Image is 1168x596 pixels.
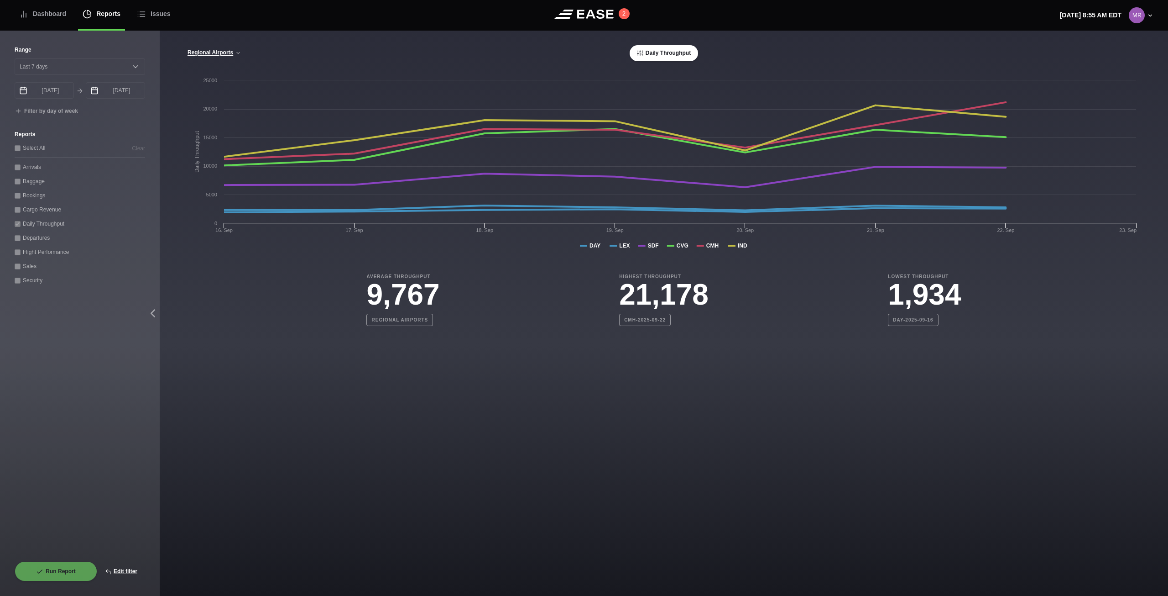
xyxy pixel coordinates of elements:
[203,135,217,140] text: 15000
[366,314,433,326] b: Regional Airports
[706,243,719,249] tspan: CMH
[619,280,709,309] h3: 21,178
[214,221,217,226] text: 0
[15,108,78,115] button: Filter by day of week
[206,192,217,197] text: 5000
[15,46,145,54] label: Range
[619,243,630,249] tspan: LEX
[619,314,671,326] b: CMH-2025-09-22
[606,227,624,233] tspan: 19. Sep
[888,273,961,280] b: Lowest Throughput
[630,45,698,61] button: Daily Throughput
[888,280,961,309] h3: 1,934
[867,227,884,233] tspan: 21. Sep
[1060,11,1121,20] p: [DATE] 8:55 AM EDT
[187,50,241,56] button: Regional Airports
[215,227,233,233] tspan: 16. Sep
[203,106,217,111] text: 20000
[997,227,1014,233] tspan: 22. Sep
[1129,7,1145,23] img: 0b2ed616698f39eb9cebe474ea602d52
[589,243,600,249] tspan: DAY
[648,243,659,249] tspan: SDF
[619,8,630,19] button: 2
[366,273,439,280] b: Average Throughput
[203,163,217,169] text: 10000
[738,243,747,249] tspan: IND
[132,143,145,153] button: Clear
[15,130,145,138] label: Reports
[86,82,145,99] input: mm/dd/yyyy
[677,243,688,249] tspan: CVG
[97,561,145,581] button: Edit filter
[619,273,709,280] b: Highest Throughput
[366,280,439,309] h3: 9,767
[1119,227,1137,233] tspan: 23. Sep
[194,131,200,173] tspan: Daily Throughput
[203,78,217,83] text: 25000
[346,227,363,233] tspan: 17. Sep
[15,82,74,99] input: mm/dd/yyyy
[736,227,754,233] tspan: 20. Sep
[888,314,938,326] b: DAY-2025-09-16
[476,227,493,233] tspan: 18. Sep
